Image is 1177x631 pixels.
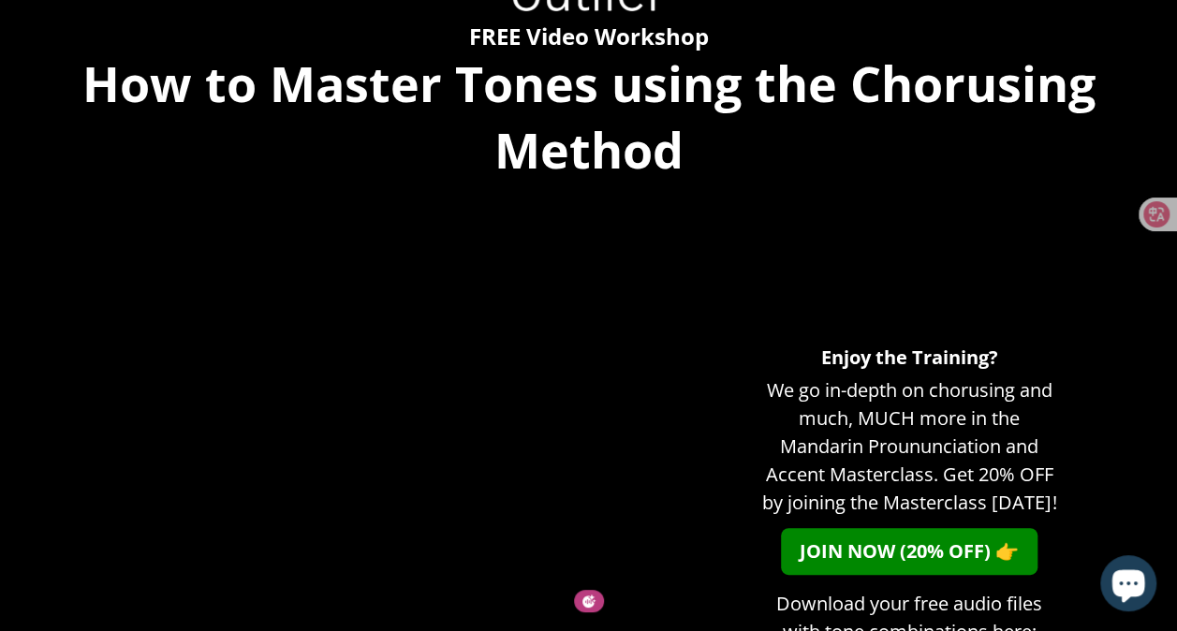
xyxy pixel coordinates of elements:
a: JOIN NOW (20% OFF) 👉 [781,528,1037,575]
inbox-online-store-chat: Shopify online store chat [1095,555,1162,616]
h3: Enjoy the Training? [759,339,1059,376]
iframe: Chorusing - tones.mp4 [118,215,731,561]
span: We go in-depth on chorusing and much, MUCH more in the Mandarin Proununciation and Accent Masterc... [762,377,1056,515]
